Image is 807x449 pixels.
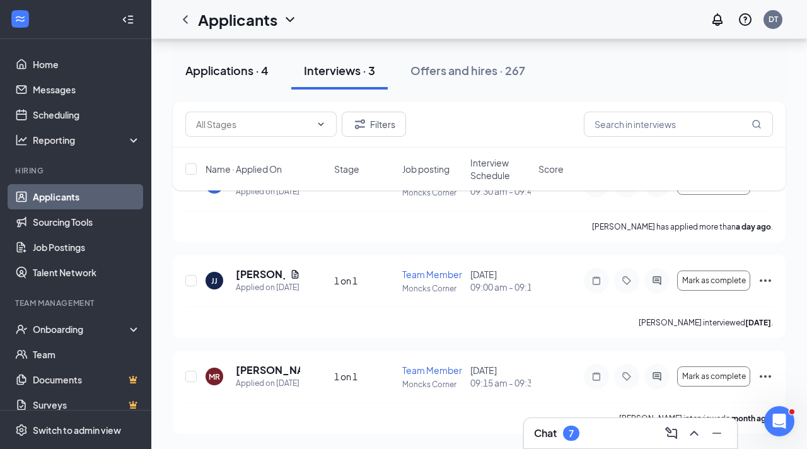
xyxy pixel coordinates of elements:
[209,371,220,382] div: MR
[282,12,298,27] svg: ChevronDown
[707,423,727,443] button: Minimize
[33,52,141,77] a: Home
[402,283,463,294] p: Moncks Corner
[33,184,141,209] a: Applicants
[290,269,300,279] svg: Document
[758,273,773,288] svg: Ellipses
[649,276,665,286] svg: ActiveChat
[402,269,462,280] span: Team Member
[304,62,375,78] div: Interviews · 3
[198,9,277,30] h1: Applicants
[334,163,359,175] span: Stage
[410,62,525,78] div: Offers and hires · 267
[402,163,450,175] span: Job posting
[764,406,794,436] iframe: Intercom live chat
[758,369,773,384] svg: Ellipses
[682,372,746,381] span: Mark as complete
[470,364,531,389] div: [DATE]
[738,12,753,27] svg: QuestionInfo
[236,281,300,294] div: Applied on [DATE]
[196,117,311,131] input: All Stages
[619,371,634,382] svg: Tag
[677,366,750,387] button: Mark as complete
[206,163,282,175] span: Name · Applied On
[745,318,771,327] b: [DATE]
[15,323,28,335] svg: UserCheck
[684,423,704,443] button: ChevronUp
[402,379,463,390] p: Moncks Corner
[15,134,28,146] svg: Analysis
[402,364,462,376] span: Team Member
[752,119,762,129] svg: MagnifyingGlass
[15,424,28,436] svg: Settings
[592,221,773,232] p: [PERSON_NAME] has applied more than .
[33,367,141,392] a: DocumentsCrown
[619,276,634,286] svg: Tag
[584,112,773,137] input: Search in interviews
[33,77,141,102] a: Messages
[352,117,368,132] svg: Filter
[236,377,300,390] div: Applied on [DATE]
[342,112,406,137] button: Filter Filters
[589,371,604,382] svg: Note
[589,276,604,286] svg: Note
[709,426,724,441] svg: Minimize
[33,392,141,417] a: SurveysCrown
[470,268,531,293] div: [DATE]
[33,134,141,146] div: Reporting
[736,222,771,231] b: a day ago
[33,209,141,235] a: Sourcing Tools
[33,102,141,127] a: Scheduling
[639,317,773,328] p: [PERSON_NAME] interviewed .
[538,163,564,175] span: Score
[661,423,682,443] button: ComposeMessage
[15,298,138,308] div: Team Management
[682,276,746,285] span: Mark as complete
[178,12,193,27] svg: ChevronLeft
[687,426,702,441] svg: ChevronUp
[649,371,665,382] svg: ActiveChat
[33,424,121,436] div: Switch to admin view
[236,267,285,281] h5: [PERSON_NAME]
[33,260,141,285] a: Talent Network
[33,323,130,335] div: Onboarding
[236,363,300,377] h5: [PERSON_NAME]
[334,274,395,287] div: 1 on 1
[15,165,138,176] div: Hiring
[710,12,725,27] svg: Notifications
[569,428,574,439] div: 7
[33,235,141,260] a: Job Postings
[33,342,141,367] a: Team
[534,426,557,440] h3: Chat
[769,14,778,25] div: DT
[619,413,773,424] p: [PERSON_NAME] interviewed .
[664,426,679,441] svg: ComposeMessage
[185,62,269,78] div: Applications · 4
[470,156,531,182] span: Interview Schedule
[470,281,531,293] span: 09:00 am - 09:15 am
[334,370,395,383] div: 1 on 1
[470,376,531,389] span: 09:15 am - 09:30 am
[726,414,771,423] b: a month ago
[122,13,134,26] svg: Collapse
[211,276,218,286] div: JJ
[677,271,750,291] button: Mark as complete
[14,13,26,25] svg: WorkstreamLogo
[316,119,326,129] svg: ChevronDown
